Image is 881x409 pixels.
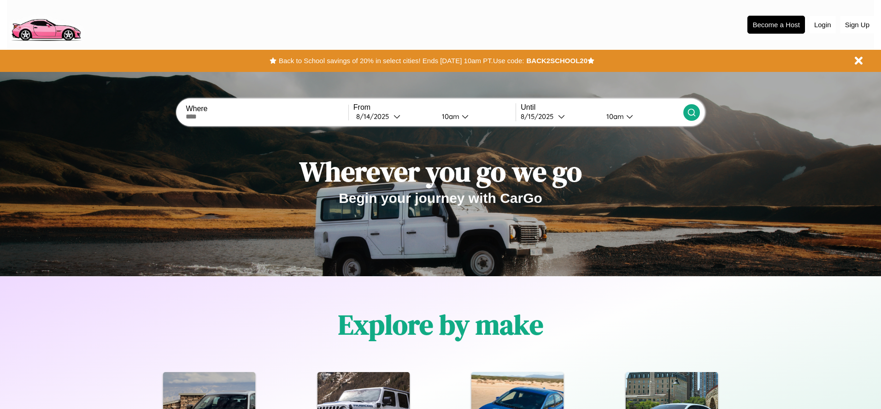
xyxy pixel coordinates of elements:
button: 10am [599,112,683,121]
button: Back to School savings of 20% in select cities! Ends [DATE] 10am PT.Use code: [276,54,526,67]
button: 8/14/2025 [353,112,435,121]
div: 8 / 15 / 2025 [521,112,558,121]
button: 10am [435,112,516,121]
div: 8 / 14 / 2025 [356,112,394,121]
button: Sign Up [840,16,874,33]
b: BACK2SCHOOL20 [526,57,587,65]
img: logo [7,5,85,43]
button: Login [810,16,836,33]
label: From [353,103,516,112]
label: Until [521,103,683,112]
div: 10am [437,112,462,121]
h1: Explore by make [338,306,543,344]
div: 10am [602,112,626,121]
button: Become a Host [747,16,805,34]
label: Where [186,105,348,113]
